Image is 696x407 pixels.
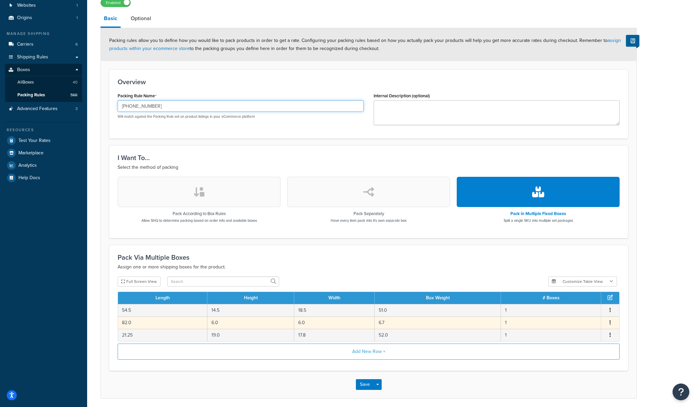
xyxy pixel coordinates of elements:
[75,106,78,112] span: 3
[5,12,82,24] a: Origins1
[207,329,294,341] td: 19.0
[18,163,37,168] span: Analytics
[118,316,207,329] td: 82.0
[17,106,58,112] span: Advanced Features
[118,163,620,171] p: Select the method of packing
[118,78,620,86] h3: Overview
[76,15,78,21] span: 1
[207,304,294,316] td: 14.5
[118,263,620,271] p: Assign one or more shipping boxes for the product.
[118,329,207,341] td: 21.25
[548,276,617,287] button: Customize Table View
[331,211,406,216] h3: Pack Separately
[5,103,82,115] li: Advanced Features
[5,127,82,133] div: Resources
[17,67,30,73] span: Boxes
[118,304,207,316] td: 54.5
[101,10,121,28] a: Basic
[375,329,501,341] td: 52.0
[374,93,430,98] label: Internal Description (optional)
[5,64,82,76] a: Boxes
[501,304,601,316] td: 1
[18,138,51,144] span: Test Your Rates
[5,76,82,89] a: AllBoxes40
[207,316,294,329] td: 6.0
[5,89,82,101] a: Packing Rules566
[504,211,573,216] h3: Pack in Multiple Fixed Boxes
[501,292,601,304] th: # Boxes
[5,89,82,101] li: Packing Rules
[5,64,82,102] li: Boxes
[118,276,161,287] button: Full Screen View
[118,154,620,161] h3: I Want To...
[127,10,154,27] a: Optional
[504,218,573,223] p: Split a single SKU into multiple set packages
[294,292,375,304] th: Width
[17,54,48,60] span: Shipping Rules
[118,292,207,304] th: Length
[375,316,501,329] td: 6.7
[17,3,36,8] span: Websites
[5,51,82,63] a: Shipping Rules
[76,3,78,8] span: 1
[5,147,82,159] a: Marketplace
[5,103,82,115] a: Advanced Features3
[5,159,82,171] a: Analytics
[207,292,294,304] th: Height
[356,379,374,390] button: Save
[331,218,406,223] p: Have every item pack into it's own separate box
[17,42,34,47] span: Carriers
[17,15,32,21] span: Origins
[18,150,44,156] span: Marketplace
[5,38,82,51] li: Carriers
[17,92,45,98] span: Packing Rules
[673,384,689,400] button: Open Resource Center
[118,114,364,119] p: Will match against the Packing Rule set on product listings in your eCommerce platform
[294,304,375,316] td: 18.5
[109,37,621,52] span: Packing rules allow you to define how you would like to pack products in order to get a rate. Con...
[501,329,601,341] td: 1
[5,172,82,184] a: Help Docs
[375,292,501,304] th: Box Weight
[141,218,257,223] p: Allow SHQ to determine packing based on order info and available boxes
[5,135,82,147] a: Test Your Rates
[167,276,279,287] input: Search
[294,329,375,341] td: 17.8
[5,31,82,37] div: Manage Shipping
[17,80,34,85] span: All Boxes
[18,175,40,181] span: Help Docs
[118,344,620,360] button: Add New Row +
[70,92,77,98] span: 566
[118,93,156,99] label: Packing Rule Name
[5,38,82,51] a: Carriers6
[73,80,77,85] span: 40
[118,254,620,261] h3: Pack Via Multiple Boxes
[375,304,501,316] td: 51.0
[75,42,78,47] span: 6
[5,12,82,24] li: Origins
[626,35,639,47] button: Show Help Docs
[294,316,375,329] td: 6.0
[141,211,257,216] h3: Pack According to Box Rules
[501,316,601,329] td: 1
